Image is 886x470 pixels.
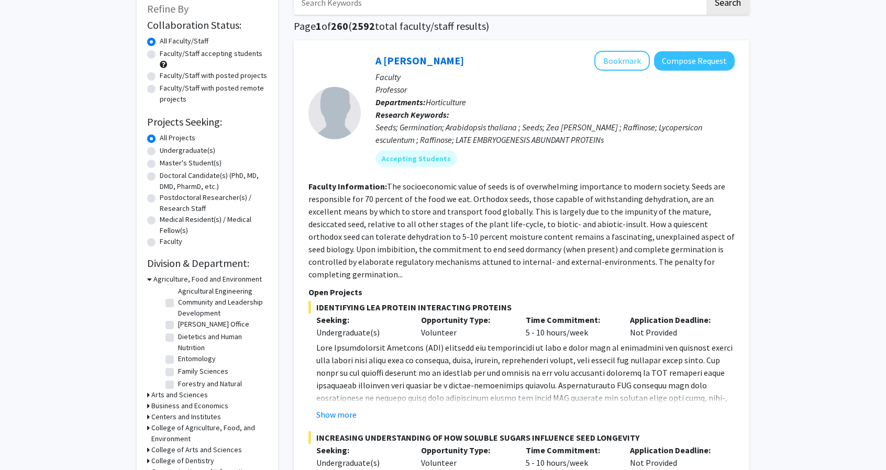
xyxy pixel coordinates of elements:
label: Faculty [160,236,182,247]
h1: Page of ( total faculty/staff results) [294,20,749,32]
label: Master's Student(s) [160,158,222,169]
label: Faculty/Staff with posted projects [160,70,267,81]
label: All Projects [160,132,195,143]
h3: Agriculture, Food and Environment [153,274,262,285]
h3: College of Agriculture, Food, and Environment [151,422,268,444]
span: 1 [316,19,322,32]
button: Add A Downie to Bookmarks [594,51,650,71]
p: Opportunity Type: [421,444,510,456]
span: 2592 [352,19,375,32]
label: [PERSON_NAME] Office [178,319,249,330]
div: Not Provided [622,314,727,339]
h2: Division & Department: [147,257,268,270]
span: IDENTIFYING LEA PROTEIN INTERACTING PROTEINS [308,301,735,314]
button: Show more [316,408,357,421]
b: Research Keywords: [375,109,449,120]
label: Undergraduate(s) [160,145,215,156]
h3: Business and Economics [151,400,228,411]
p: Seeking: [316,314,405,326]
span: Horticulture [426,97,466,107]
label: Entomology [178,353,216,364]
label: Doctoral Candidate(s) (PhD, MD, DMD, PharmD, etc.) [160,170,268,192]
label: Postdoctoral Researcher(s) / Research Staff [160,192,268,214]
label: Faculty/Staff accepting students [160,48,262,59]
h3: College of Arts and Sciences [151,444,242,455]
span: Refine By [147,2,189,15]
label: Biosystems and Agricultural Engineering [178,275,265,297]
label: All Faculty/Staff [160,36,208,47]
label: Medical Resident(s) / Medical Fellow(s) [160,214,268,236]
div: Undergraduate(s) [316,456,405,469]
h3: Arts and Sciences [151,389,208,400]
p: Application Deadline: [630,444,719,456]
label: Dietetics and Human Nutrition [178,331,265,353]
label: Forestry and Natural Resources [178,378,265,400]
div: Seeds; Germination; Arabidopsis thaliana ; Seeds; Zea [PERSON_NAME] ; Raffinose; Lycopersicon esc... [375,121,735,146]
iframe: Chat [8,423,45,462]
h3: Centers and Institutes [151,411,221,422]
p: Professor [375,83,735,96]
mat-chip: Accepting Students [375,150,457,167]
p: Faculty [375,71,735,83]
div: Volunteer [413,314,518,339]
b: Departments: [375,97,426,107]
p: Time Commitment: [526,314,615,326]
fg-read-more: The socioeconomic value of seeds is of overwhelming importance to modern society. Seeds are respo... [308,181,735,279]
label: Faculty/Staff with posted remote projects [160,83,268,105]
div: Undergraduate(s) [316,326,405,339]
p: Seeking: [316,444,405,456]
a: A [PERSON_NAME] [375,54,464,67]
h2: Projects Seeking: [147,116,268,128]
div: 5 - 10 hours/week [518,314,623,339]
h3: College of Dentistry [151,455,214,466]
p: Application Deadline: [630,314,719,326]
p: Time Commitment: [526,444,615,456]
div: 5 - 10 hours/week [518,444,623,469]
div: Not Provided [622,444,727,469]
b: Faculty Information: [308,181,387,192]
h2: Collaboration Status: [147,19,268,31]
label: Community and Leadership Development [178,297,265,319]
p: Opportunity Type: [421,314,510,326]
p: Open Projects [308,286,735,298]
span: 260 [331,19,348,32]
span: INCREASING UNDERSTANDING OF HOW SOLUBLE SUGARS INFLUENCE SEED LONGEVITY [308,431,735,444]
div: Volunteer [413,444,518,469]
button: Compose Request to A Downie [654,51,735,71]
label: Family Sciences [178,366,228,377]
